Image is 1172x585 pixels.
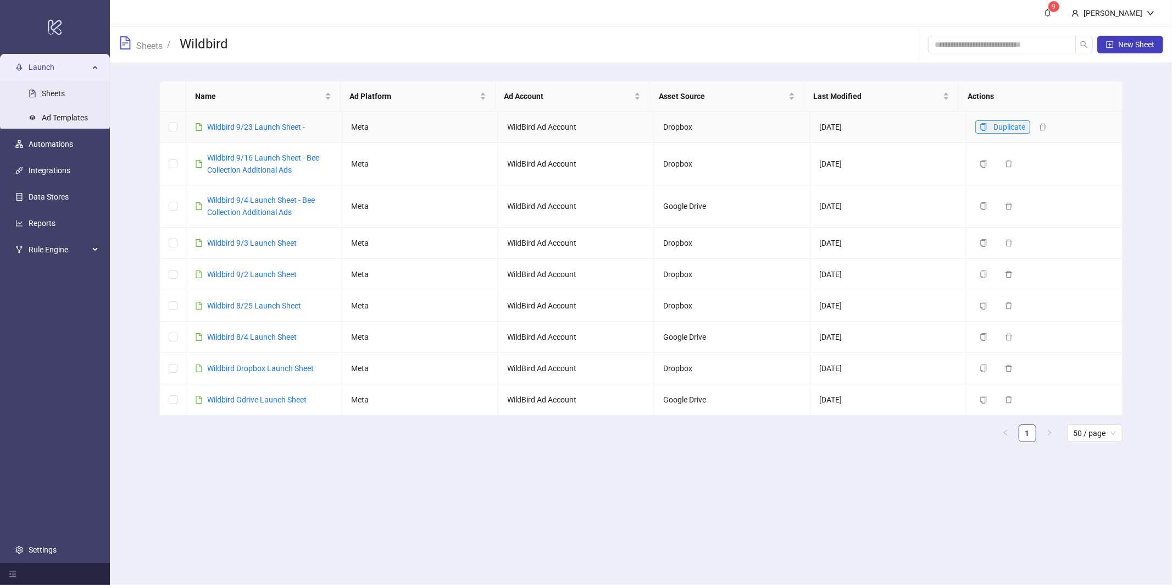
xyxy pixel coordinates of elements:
[650,81,804,112] th: Asset Source
[980,239,987,247] span: copy
[975,120,1030,134] button: Duplicate
[997,424,1014,442] li: Previous Page
[498,143,654,185] td: WildBird Ad Account
[654,259,810,290] td: Dropbox
[654,185,810,228] td: Google Drive
[1005,271,1013,278] span: delete
[29,166,70,175] a: Integrations
[9,570,16,578] span: menu-fold
[810,322,967,353] td: [DATE]
[180,36,228,53] h3: Wildbird
[342,384,498,416] td: Meta
[1147,9,1154,17] span: down
[29,545,57,554] a: Settings
[810,185,967,228] td: [DATE]
[119,36,132,49] span: file-text
[1019,425,1036,441] a: 1
[29,239,89,261] span: Rule Engine
[1005,239,1013,247] span: delete
[342,353,498,384] td: Meta
[1097,36,1163,53] button: New Sheet
[207,196,315,217] a: Wildbird 9/4 Launch Sheet - Bee Collection Additional Ads
[498,228,654,259] td: WildBird Ad Account
[342,290,498,322] td: Meta
[1118,40,1154,49] span: New Sheet
[1005,365,1013,372] span: delete
[654,384,810,416] td: Google Drive
[1044,9,1052,16] span: bell
[980,302,987,310] span: copy
[207,395,307,404] a: Wildbird Gdrive Launch Sheet
[810,112,967,143] td: [DATE]
[342,228,498,259] td: Meta
[1039,123,1047,131] span: delete
[342,322,498,353] td: Meta
[29,192,69,201] a: Data Stores
[195,160,203,168] span: file
[980,365,987,372] span: copy
[207,153,319,174] a: Wildbird 9/16 Launch Sheet - Bee Collection Additional Ads
[498,112,654,143] td: WildBird Ad Account
[167,36,171,53] li: /
[498,384,654,416] td: WildBird Ad Account
[342,185,498,228] td: Meta
[810,259,967,290] td: [DATE]
[997,424,1014,442] button: left
[810,384,967,416] td: [DATE]
[1005,302,1013,310] span: delete
[980,333,987,341] span: copy
[195,271,203,278] span: file
[659,90,786,102] span: Asset Source
[1079,7,1147,19] div: [PERSON_NAME]
[195,333,203,341] span: file
[29,56,89,78] span: Launch
[980,123,987,131] span: copy
[1080,41,1088,48] span: search
[195,396,203,404] span: file
[29,219,55,228] a: Reports
[498,185,654,228] td: WildBird Ad Account
[498,353,654,384] td: WildBird Ad Account
[207,123,305,131] a: Wildbird 9/23 Launch Sheet -
[654,322,810,353] td: Google Drive
[349,90,477,102] span: Ad Platform
[804,81,959,112] th: Last Modified
[195,302,203,310] span: file
[42,89,65,98] a: Sheets
[810,143,967,185] td: [DATE]
[654,112,810,143] td: Dropbox
[1106,41,1114,48] span: plus-square
[498,290,654,322] td: WildBird Ad Account
[186,81,341,112] th: Name
[654,353,810,384] td: Dropbox
[29,140,73,148] a: Automations
[195,202,203,210] span: file
[498,259,654,290] td: WildBird Ad Account
[342,143,498,185] td: Meta
[207,270,297,279] a: Wildbird 9/2 Launch Sheet
[654,228,810,259] td: Dropbox
[42,113,88,122] a: Ad Templates
[810,228,967,259] td: [DATE]
[342,112,498,143] td: Meta
[654,290,810,322] td: Dropbox
[810,353,967,384] td: [DATE]
[980,396,987,404] span: copy
[195,239,203,247] span: file
[1019,424,1036,442] li: 1
[207,333,297,341] a: Wildbird 8/4 Launch Sheet
[1005,396,1013,404] span: delete
[498,322,654,353] td: WildBird Ad Account
[1074,425,1116,441] span: 50 / page
[207,301,301,310] a: Wildbird 8/25 Launch Sheet
[1041,424,1058,442] button: right
[1041,424,1058,442] li: Next Page
[195,365,203,372] span: file
[1071,9,1079,17] span: user
[810,290,967,322] td: [DATE]
[15,246,23,253] span: fork
[1067,424,1123,442] div: Page Size
[15,63,23,71] span: rocket
[496,81,650,112] th: Ad Account
[980,271,987,278] span: copy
